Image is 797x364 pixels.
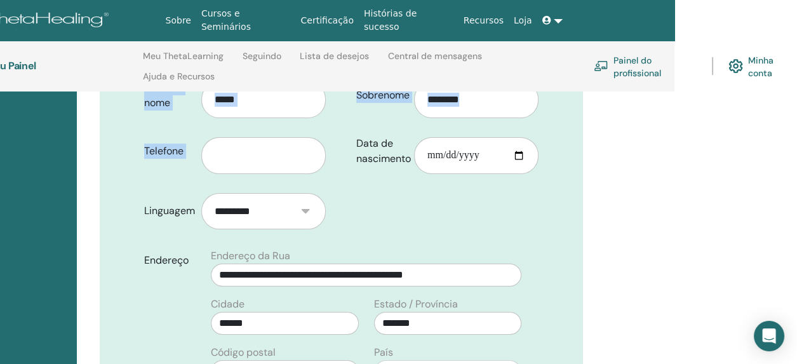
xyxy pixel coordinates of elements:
[364,8,417,32] font: Histórias de sucesso
[201,8,251,32] font: Cursos e Seminários
[300,15,353,25] font: Certificação
[613,55,661,78] font: Painel do profissional
[509,9,537,32] a: Loja
[161,9,196,32] a: Sobre
[728,52,797,80] a: Minha conta
[211,249,290,262] font: Endereço da Rua
[374,297,458,311] font: Estado / Província
[143,71,215,91] a: Ajuda e Recursos
[143,50,224,62] font: Meu ThetaLearning
[144,81,183,109] font: Primeiro nome
[748,55,774,78] font: Minha conta
[594,60,608,71] img: chalkboard-teacher.svg
[754,321,784,351] div: Open Intercom Messenger
[459,9,509,32] a: Recursos
[243,51,281,71] a: Seguindo
[211,346,276,359] font: Código postal
[388,51,482,71] a: Central de mensagens
[196,2,296,39] a: Cursos e Seminários
[144,144,184,158] font: Telefone
[356,88,410,102] font: Sobrenome
[300,50,369,62] font: Lista de desejos
[143,51,224,71] a: Meu ThetaLearning
[295,9,358,32] a: Certificação
[243,50,281,62] font: Seguindo
[143,71,215,82] font: Ajuda e Recursos
[166,15,191,25] font: Sobre
[356,137,411,165] font: Data de nascimento
[144,204,195,217] font: Linguagem
[144,253,189,267] font: Endereço
[464,15,504,25] font: Recursos
[388,50,482,62] font: Central de mensagens
[374,346,393,359] font: País
[359,2,459,39] a: Histórias de sucesso
[211,297,244,311] font: Cidade
[728,56,743,76] img: cog.svg
[514,15,532,25] font: Loja
[594,52,697,80] a: Painel do profissional
[300,51,369,71] a: Lista de desejos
